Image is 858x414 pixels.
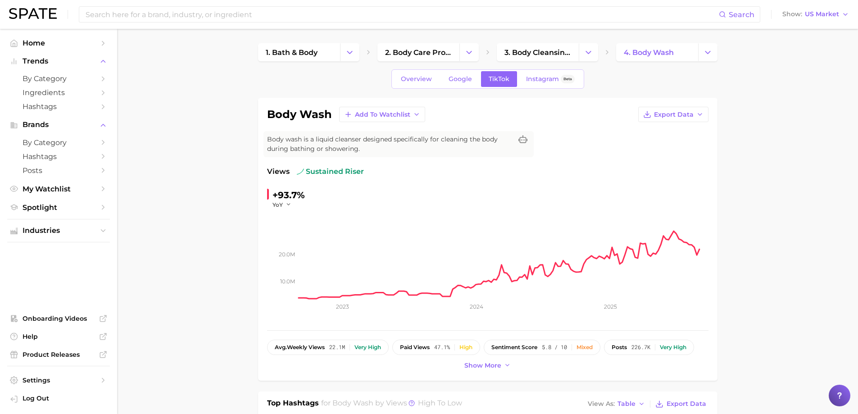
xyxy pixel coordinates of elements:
[23,394,103,402] span: Log Out
[7,330,110,343] a: Help
[616,43,698,61] a: 4. body wash
[23,314,95,323] span: Onboarding Videos
[729,10,754,19] span: Search
[280,278,295,284] tspan: 10.0m
[526,75,559,83] span: Instagram
[805,12,839,17] span: US Market
[504,48,571,57] span: 3. body cleansing products
[23,185,95,193] span: My Watchlist
[653,398,708,410] button: Export Data
[23,88,95,97] span: Ingredients
[267,135,512,154] span: Body wash is a liquid cleanser designed specifically for cleaning the body during bathing or show...
[518,71,582,87] a: InstagramBeta
[9,8,57,19] img: SPATE
[7,72,110,86] a: by Category
[638,107,708,122] button: Export Data
[497,43,579,61] a: 3. body cleansing products
[654,111,694,118] span: Export Data
[400,344,430,350] span: paid views
[612,344,627,350] span: posts
[464,362,501,369] span: Show more
[7,373,110,387] a: Settings
[297,166,364,177] span: sustained riser
[7,136,110,150] a: by Category
[272,188,305,202] div: +93.7%
[23,39,95,47] span: Home
[7,391,110,407] a: Log out. Currently logged in with e-mail laura.epstein@givaudan.com.
[23,152,95,161] span: Hashtags
[7,100,110,114] a: Hashtags
[266,48,318,57] span: 1. bath & body
[23,166,95,175] span: Posts
[489,75,509,83] span: TikTok
[7,348,110,361] a: Product Releases
[604,340,694,355] button: posts226.7kVery high
[279,251,295,258] tspan: 20.0m
[481,71,517,87] a: TikTok
[85,7,719,22] input: Search here for a brand, industry, or ingredient
[7,150,110,164] a: Hashtags
[23,57,95,65] span: Trends
[23,138,95,147] span: by Category
[23,74,95,83] span: by Category
[418,399,462,407] span: high to low
[377,43,459,61] a: 2. body care products
[23,121,95,129] span: Brands
[617,401,636,406] span: Table
[7,36,110,50] a: Home
[434,344,450,350] span: 47.1%
[698,43,717,61] button: Change Category
[275,344,287,350] abbr: average
[267,398,319,410] h1: Top Hashtags
[462,359,513,372] button: Show more
[321,398,462,410] h2: for by Views
[401,75,432,83] span: Overview
[329,344,345,350] span: 22.1m
[660,344,686,350] div: Very high
[7,312,110,325] a: Onboarding Videos
[459,344,472,350] div: High
[23,203,95,212] span: Spotlight
[7,55,110,68] button: Trends
[579,43,598,61] button: Change Category
[7,164,110,177] a: Posts
[7,118,110,132] button: Brands
[631,344,650,350] span: 226.7k
[23,350,95,359] span: Product Releases
[267,166,290,177] span: Views
[7,200,110,214] a: Spotlight
[340,43,359,61] button: Change Category
[7,224,110,237] button: Industries
[267,109,332,120] h1: body wash
[275,344,325,350] span: weekly views
[23,102,95,111] span: Hashtags
[272,201,292,209] button: YoY
[586,398,648,410] button: View AsTable
[449,75,472,83] span: Google
[385,48,452,57] span: 2. body care products
[258,43,340,61] a: 1. bath & body
[484,340,600,355] button: sentiment score5.8 / 10Mixed
[354,344,381,350] div: Very high
[23,376,95,384] span: Settings
[563,75,572,83] span: Beta
[780,9,851,20] button: ShowUS Market
[577,344,593,350] div: Mixed
[297,168,304,175] img: sustained riser
[491,344,537,350] span: sentiment score
[339,107,425,122] button: Add to Watchlist
[267,340,389,355] button: avg.weekly views22.1mVery high
[667,400,706,408] span: Export Data
[332,399,373,407] span: body wash
[355,111,410,118] span: Add to Watchlist
[272,201,283,209] span: YoY
[782,12,802,17] span: Show
[7,86,110,100] a: Ingredients
[392,340,480,355] button: paid views47.1%High
[604,303,617,310] tspan: 2025
[469,303,483,310] tspan: 2024
[588,401,615,406] span: View As
[624,48,674,57] span: 4. body wash
[542,344,567,350] span: 5.8 / 10
[23,332,95,341] span: Help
